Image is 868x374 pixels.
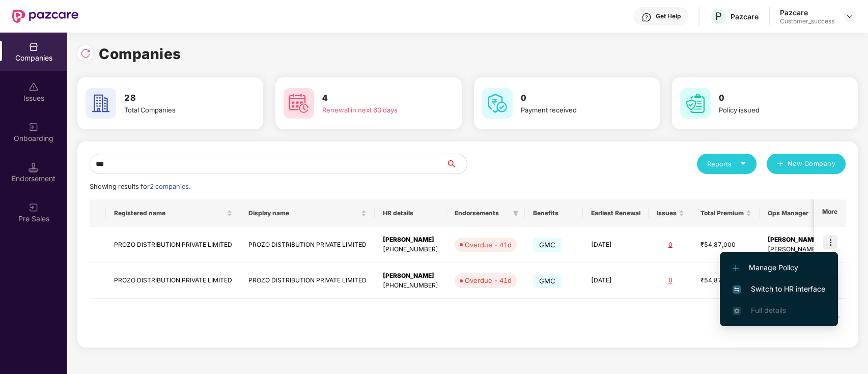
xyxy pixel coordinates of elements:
img: svg+xml;base64,PHN2ZyBpZD0iSGVscC0zMngzMiIgeG1sbnM9Imh0dHA6Ly93d3cudzMub3JnLzIwMDAvc3ZnIiB3aWR0aD... [641,12,652,22]
span: Showing results for [90,183,190,190]
span: Full details [751,306,786,314]
div: Get Help [656,12,681,20]
img: svg+xml;base64,PHN2ZyBpZD0iRHJvcGRvd24tMzJ4MzIiIHhtbG5zPSJodHRwOi8vd3d3LnczLm9yZy8yMDAwL3N2ZyIgd2... [846,12,854,20]
div: [PHONE_NUMBER] [383,281,438,291]
th: HR details [375,199,446,227]
div: ₹54,87,000 [701,276,751,285]
div: [PERSON_NAME] [383,271,438,281]
span: search [446,160,467,168]
span: 2 companies. [150,183,190,190]
div: Pazcare [780,8,834,17]
span: Endorsements [455,209,509,217]
span: Switch to HR interface [733,283,825,295]
span: Manage Policy [733,262,825,273]
div: Total Companies [124,105,235,115]
img: svg+xml;base64,PHN2ZyB3aWR0aD0iMjAiIGhlaWdodD0iMjAiIHZpZXdCb3g9IjAgMCAyMCAyMCIgZmlsbD0ibm9uZSIgeG... [29,122,39,132]
img: svg+xml;base64,PHN2ZyB3aWR0aD0iMTQuNSIgaGVpZ2h0PSIxNC41IiB2aWV3Qm94PSIwIDAgMTYgMTYiIGZpbGw9Im5vbm... [29,162,39,172]
img: svg+xml;base64,PHN2ZyBpZD0iQ29tcGFuaWVzIiB4bWxucz0iaHR0cDovL3d3dy53My5vcmcvMjAwMC9zdmciIHdpZHRoPS... [29,42,39,52]
th: Display name [240,199,375,227]
img: New Pazcare Logo [12,10,78,23]
img: svg+xml;base64,PHN2ZyBpZD0iSXNzdWVzX2Rpc2FibGVkIiB4bWxucz0iaHR0cDovL3d3dy53My5vcmcvMjAwMC9zdmciIH... [29,82,39,92]
button: plusNew Company [767,154,846,174]
span: New Company [788,159,836,169]
span: GMC [533,274,562,288]
div: 0 [657,276,684,285]
div: Pazcare [731,12,759,21]
img: svg+xml;base64,PHN2ZyB4bWxucz0iaHR0cDovL3d3dy53My5vcmcvMjAwMC9zdmciIHdpZHRoPSI2MCIgaGVpZ2h0PSI2MC... [86,88,116,119]
th: Issues [649,199,692,227]
h3: 4 [322,92,433,105]
td: [DATE] [583,263,649,299]
span: P [715,10,722,22]
td: PROZO DISTRIBUTION PRIVATE LIMITED [240,227,375,263]
span: filter [513,210,519,216]
td: PROZO DISTRIBUTION PRIVATE LIMITED [106,263,240,299]
h3: 28 [124,92,235,105]
img: svg+xml;base64,PHN2ZyB4bWxucz0iaHR0cDovL3d3dy53My5vcmcvMjAwMC9zdmciIHdpZHRoPSIxNiIgaGVpZ2h0PSIxNi... [733,285,741,294]
span: filter [511,207,521,219]
span: plus [777,160,783,168]
th: Benefits [525,199,583,227]
div: ₹54,87,000 [701,240,751,250]
div: [PERSON_NAME] [383,235,438,245]
button: search [446,154,467,174]
div: Renewal in next 60 days [322,105,433,115]
div: Reports [707,159,746,169]
th: Registered name [106,199,240,227]
img: svg+xml;base64,PHN2ZyB4bWxucz0iaHR0cDovL3d3dy53My5vcmcvMjAwMC9zdmciIHdpZHRoPSI2MCIgaGVpZ2h0PSI2MC... [482,88,513,119]
td: [DATE] [583,227,649,263]
img: svg+xml;base64,PHN2ZyB4bWxucz0iaHR0cDovL3d3dy53My5vcmcvMjAwMC9zdmciIHdpZHRoPSIxNi4zNjMiIGhlaWdodD... [733,307,741,315]
td: PROZO DISTRIBUTION PRIVATE LIMITED [106,227,240,263]
div: Overdue - 41d [465,240,512,250]
img: svg+xml;base64,PHN2ZyB4bWxucz0iaHR0cDovL3d3dy53My5vcmcvMjAwMC9zdmciIHdpZHRoPSIxMi4yMDEiIGhlaWdodD... [733,265,739,271]
span: Display name [248,209,359,217]
div: 0 [657,240,684,250]
h3: 0 [521,92,631,105]
h1: Companies [99,43,181,65]
h3: 0 [719,92,829,105]
span: Registered name [114,209,225,217]
div: Customer_success [780,17,834,25]
div: [PHONE_NUMBER] [383,245,438,254]
img: icon [823,235,837,249]
th: Total Premium [692,199,760,227]
div: Overdue - 41d [465,275,512,285]
span: caret-down [740,160,746,167]
span: Total Premium [701,209,744,217]
td: PROZO DISTRIBUTION PRIVATE LIMITED [240,263,375,299]
img: svg+xml;base64,PHN2ZyB3aWR0aD0iMjAiIGhlaWdodD0iMjAiIHZpZXdCb3g9IjAgMCAyMCAyMCIgZmlsbD0ibm9uZSIgeG... [29,203,39,213]
th: Earliest Renewal [583,199,649,227]
span: GMC [533,238,562,252]
img: svg+xml;base64,PHN2ZyB4bWxucz0iaHR0cDovL3d3dy53My5vcmcvMjAwMC9zdmciIHdpZHRoPSI2MCIgaGVpZ2h0PSI2MC... [284,88,314,119]
span: Issues [657,209,677,217]
img: svg+xml;base64,PHN2ZyBpZD0iUmVsb2FkLTMyeDMyIiB4bWxucz0iaHR0cDovL3d3dy53My5vcmcvMjAwMC9zdmciIHdpZH... [80,48,91,59]
div: Payment received [521,105,631,115]
th: More [814,199,846,227]
img: svg+xml;base64,PHN2ZyB4bWxucz0iaHR0cDovL3d3dy53My5vcmcvMjAwMC9zdmciIHdpZHRoPSI2MCIgaGVpZ2h0PSI2MC... [680,88,711,119]
div: Policy issued [719,105,829,115]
